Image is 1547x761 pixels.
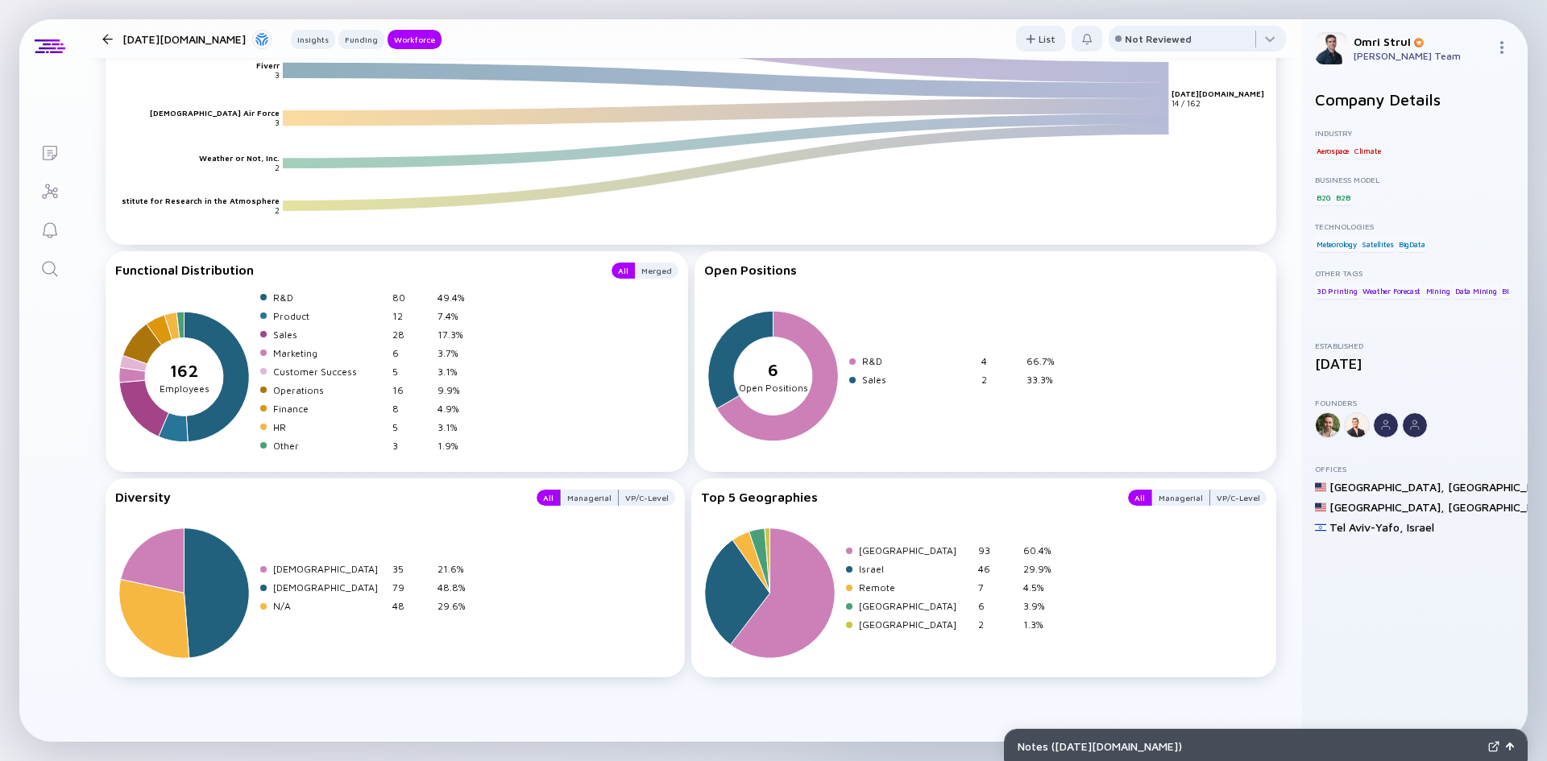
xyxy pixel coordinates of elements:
div: Not Reviewed [1125,33,1192,45]
button: Workforce [388,30,442,49]
tspan: Employees [160,383,209,395]
img: Menu [1495,41,1508,54]
div: R&D [273,292,386,304]
div: [DEMOGRAPHIC_DATA] [273,581,386,593]
div: 3.1% [438,366,476,378]
div: List [1016,27,1065,52]
div: B2B [1334,189,1351,205]
div: 48.8% [438,581,476,593]
text: Cooperative Institute for Research in the Atmosphere [61,196,280,205]
tspan: 162 [170,361,199,380]
button: All [1128,490,1151,506]
div: Managerial [1152,490,1209,506]
div: 60.4% [1023,544,1062,556]
div: [GEOGRAPHIC_DATA] [859,544,972,556]
div: Managerial [561,490,618,506]
div: Technologies [1315,221,1515,231]
button: All [537,490,560,506]
text: 2 [275,163,280,172]
button: Funding [338,30,384,49]
div: Other Tags [1315,268,1515,278]
div: Product [273,310,386,322]
div: Sales [862,374,975,386]
div: [DATE] [1315,355,1515,372]
text: Fiverr [256,60,280,70]
div: Merged [635,263,678,279]
div: Founders [1315,398,1515,407]
div: 8 [392,403,431,415]
tspan: 6 [768,360,778,379]
div: 28 [392,329,431,341]
text: 3 [275,70,280,80]
div: Operations [273,384,386,396]
div: 7 [978,581,1017,593]
button: Managerial [560,490,619,506]
tspan: Open Positions [738,382,807,394]
div: 2 [981,374,1020,386]
div: N/A [273,600,386,612]
div: Notes ( [DATE][DOMAIN_NAME] ) [1018,739,1482,753]
div: 3 [392,440,431,452]
img: Omri Profile Picture [1315,32,1347,64]
img: United States Flag [1315,482,1326,493]
div: BI [1500,283,1511,299]
div: 5 [392,421,431,433]
div: Omri Strul [1354,35,1489,48]
div: 21.6% [438,563,476,575]
a: Lists [19,132,80,171]
div: 7.4% [438,310,476,322]
div: Sales [273,329,386,341]
div: 93 [978,544,1017,556]
div: Workforce [388,31,442,48]
div: 3.9% [1023,600,1062,612]
div: 29.9% [1023,563,1062,575]
text: 2 [275,205,280,215]
div: Israel [1407,520,1434,534]
div: Aerospace [1315,143,1350,159]
div: 3D Printing [1315,283,1359,299]
div: Israel [859,563,972,575]
div: 3.1% [438,421,476,433]
div: 12 [392,310,431,322]
div: Marketing [273,347,386,359]
div: [GEOGRAPHIC_DATA] , [1329,480,1445,494]
div: R&D [862,355,975,367]
img: United States Flag [1315,502,1326,513]
div: 2 [978,618,1017,631]
div: 9.9% [438,384,476,396]
button: VP/C-Level [619,490,675,506]
div: Data Mining [1454,283,1499,299]
div: Industry [1315,128,1515,138]
div: HR [273,421,386,433]
div: [DEMOGRAPHIC_DATA] [273,563,386,575]
div: 79 [392,581,431,593]
div: Funding [338,31,384,48]
div: Diversity [115,490,521,506]
button: VP/C-Level [1210,490,1267,506]
button: All [612,263,635,279]
text: [DATE][DOMAIN_NAME] [1172,88,1265,97]
div: Offices [1315,464,1515,474]
div: [GEOGRAPHIC_DATA] [859,600,972,612]
button: List [1016,26,1065,52]
div: Business Model [1315,175,1515,184]
div: BigData [1397,236,1427,252]
text: 3 [275,118,280,127]
div: Other [273,440,386,452]
div: Finance [273,403,386,415]
div: Climate [1353,143,1383,159]
div: 4.9% [438,403,476,415]
div: Functional Distribution [115,263,595,279]
div: [GEOGRAPHIC_DATA] , [1329,500,1445,514]
img: Expand Notes [1488,741,1499,752]
div: 80 [392,292,431,304]
a: Reminders [19,209,80,248]
div: 29.6% [438,600,476,612]
div: 1.3% [1023,618,1062,631]
div: Tel Aviv-Yafo , [1329,520,1404,534]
